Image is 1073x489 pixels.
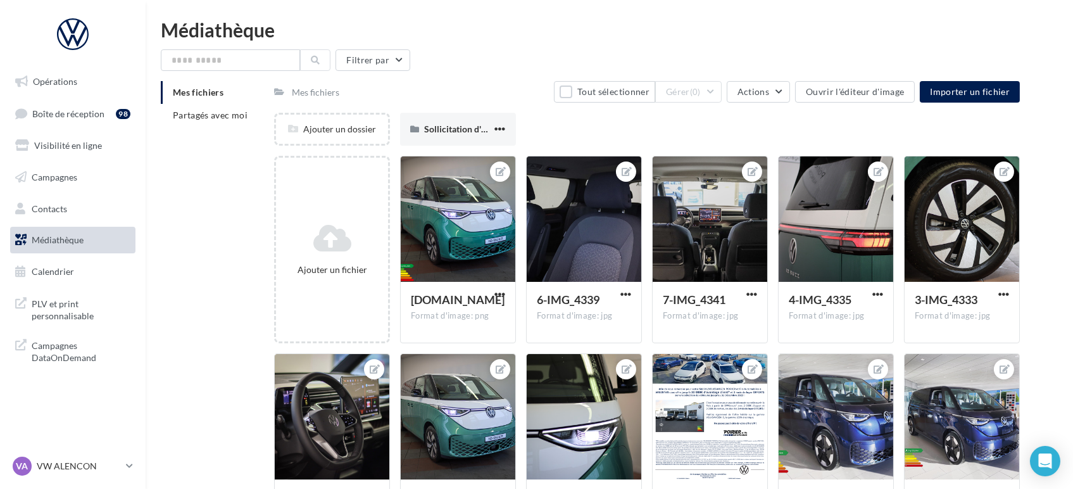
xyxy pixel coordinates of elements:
[411,310,505,322] div: Format d'image: png
[655,81,722,103] button: Gérer(0)
[276,123,388,136] div: Ajouter un dossier
[727,81,790,103] button: Actions
[789,293,851,307] span: 4-IMG_4335
[32,266,74,277] span: Calendrier
[920,81,1020,103] button: Importer un fichier
[8,290,138,327] a: PLV et print personnalisable
[173,110,248,120] span: Partagés avec moi
[1030,446,1060,476] div: Open Intercom Messenger
[8,100,138,127] a: Boîte de réception98
[8,258,138,285] a: Calendrier
[292,86,339,99] div: Mes fichiers
[8,68,138,95] a: Opérations
[737,86,769,97] span: Actions
[37,460,121,473] p: VW ALENCON
[32,295,130,322] span: PLV et print personnalisable
[663,310,757,322] div: Format d'image: jpg
[8,227,138,253] a: Médiathèque
[173,87,223,98] span: Mes fichiers
[32,172,77,182] span: Campagnes
[554,81,655,103] button: Tout sélectionner
[915,310,1009,322] div: Format d'image: jpg
[16,460,28,473] span: VA
[8,332,138,369] a: Campagnes DataOnDemand
[10,454,135,478] a: VA VW ALENCON
[930,86,1010,97] span: Importer un fichier
[32,108,104,118] span: Boîte de réception
[8,164,138,191] a: Campagnes
[663,293,725,307] span: 7-IMG_4341
[690,87,701,97] span: (0)
[537,310,631,322] div: Format d'image: jpg
[32,337,130,364] span: Campagnes DataOnDemand
[411,293,505,307] span: ID.Buzz
[32,203,67,213] span: Contacts
[34,140,102,151] span: Visibilité en ligne
[795,81,915,103] button: Ouvrir l'éditeur d'image
[281,264,383,276] div: Ajouter un fichier
[424,124,496,134] span: Sollicitation d'avis
[8,132,138,159] a: Visibilité en ligne
[537,293,599,307] span: 6-IMG_4339
[336,49,410,71] button: Filtrer par
[789,310,883,322] div: Format d'image: jpg
[8,196,138,222] a: Contacts
[33,76,77,87] span: Opérations
[915,293,977,307] span: 3-IMG_4333
[32,234,84,245] span: Médiathèque
[116,109,130,119] div: 98
[161,20,1058,39] div: Médiathèque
